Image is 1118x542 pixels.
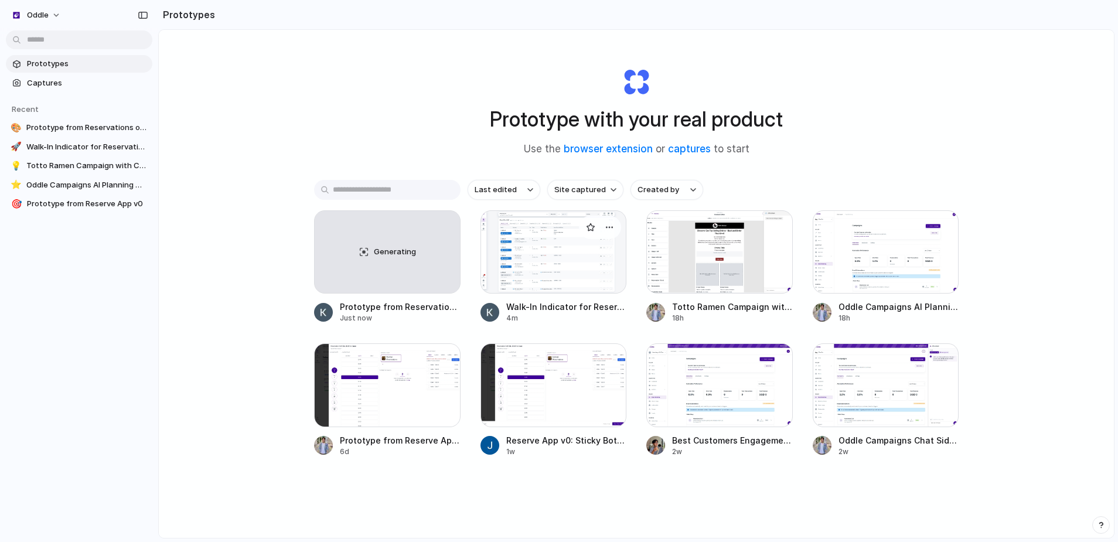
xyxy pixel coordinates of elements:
[340,313,461,323] div: Just now
[314,210,461,323] a: GeneratingPrototype from Reservations on [DATE] 11 AMJust now
[27,77,148,89] span: Captures
[564,143,653,155] a: browser extension
[6,138,152,156] a: 🚀Walk-In Indicator for Reservations List
[480,210,627,323] a: Walk-In Indicator for Reservations ListWalk-In Indicator for Reservations List4m
[524,142,749,157] span: Use the or to start
[11,160,22,172] div: 💡
[26,160,148,172] span: Totto Ramen Campaign with Collapsible AI Chat
[506,301,627,313] span: Walk-In Indicator for Reservations List
[26,141,148,153] span: Walk-In Indicator for Reservations List
[11,122,22,134] div: 🎨
[340,301,461,313] span: Prototype from Reservations on [DATE] 11 AM
[340,434,461,446] span: Prototype from Reserve App v0
[839,301,959,313] span: Oddle Campaigns AI Planning Modal
[6,74,152,92] a: Captures
[630,180,703,200] button: Created by
[6,157,152,175] a: 💡Totto Ramen Campaign with Collapsible AI Chat
[672,301,793,313] span: Totto Ramen Campaign with Collapsible AI Chat
[480,343,627,456] a: Reserve App v0: Sticky Bottom NavigationReserve App v0: Sticky Bottom Navigation1w
[638,184,679,196] span: Created by
[506,434,627,446] span: Reserve App v0: Sticky Bottom Navigation
[506,446,627,457] div: 1w
[475,184,517,196] span: Last edited
[27,58,148,70] span: Prototypes
[672,313,793,323] div: 18h
[672,434,793,446] span: Best Customers Engagement Component
[340,446,461,457] div: 6d
[6,195,152,213] a: 🎯Prototype from Reserve App v0
[158,8,215,22] h2: Prototypes
[813,343,959,456] a: Oddle Campaigns Chat SidebarOddle Campaigns Chat Sidebar2w
[374,246,416,258] span: Generating
[839,434,959,446] span: Oddle Campaigns Chat Sidebar
[813,210,959,323] a: Oddle Campaigns AI Planning ModalOddle Campaigns AI Planning Modal18h
[11,198,22,210] div: 🎯
[554,184,606,196] span: Site captured
[12,104,39,114] span: Recent
[26,122,148,134] span: Prototype from Reservations on [DATE] 11 AM
[6,55,152,73] a: Prototypes
[468,180,540,200] button: Last edited
[839,446,959,457] div: 2w
[314,343,461,456] a: Prototype from Reserve App v0Prototype from Reserve App v06d
[490,104,783,135] h1: Prototype with your real product
[547,180,623,200] button: Site captured
[6,176,152,194] a: ⭐Oddle Campaigns AI Planning Modal
[27,9,49,21] span: Oddle
[646,343,793,456] a: Best Customers Engagement ComponentBest Customers Engagement Component2w
[11,179,22,191] div: ⭐
[668,143,711,155] a: captures
[839,313,959,323] div: 18h
[11,141,22,153] div: 🚀
[6,6,67,25] button: Oddle
[26,179,148,191] span: Oddle Campaigns AI Planning Modal
[27,198,148,210] span: Prototype from Reserve App v0
[506,313,627,323] div: 4m
[6,119,152,137] a: 🎨Prototype from Reservations on [DATE] 11 AM
[646,210,793,323] a: Totto Ramen Campaign with Collapsible AI ChatTotto Ramen Campaign with Collapsible AI Chat18h
[672,446,793,457] div: 2w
